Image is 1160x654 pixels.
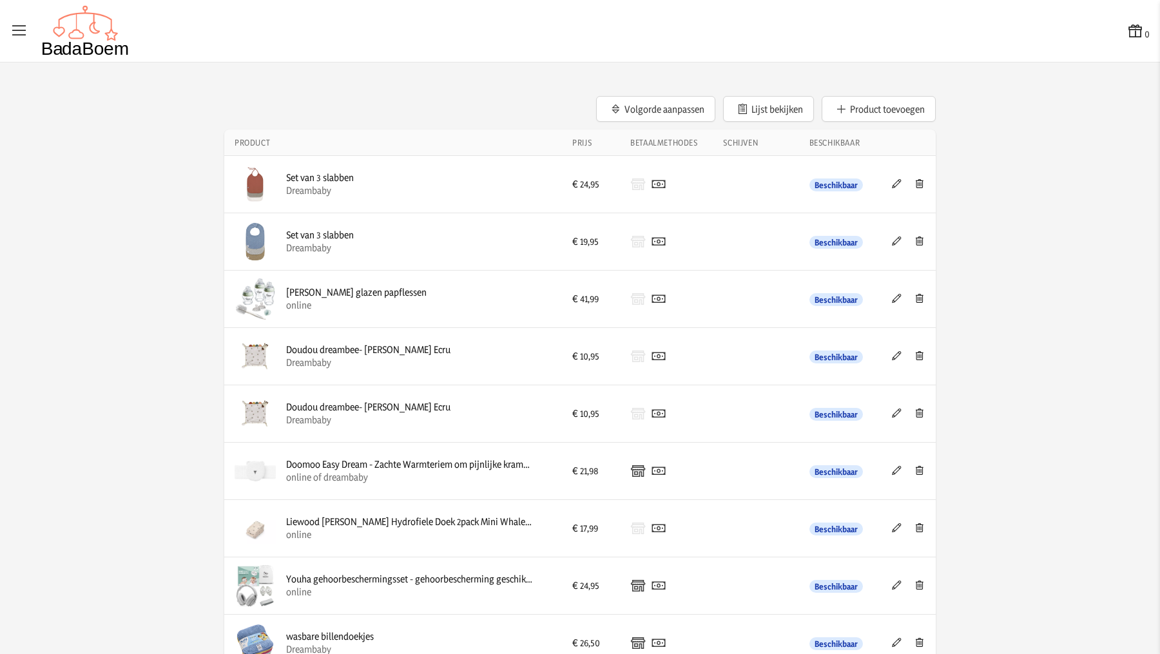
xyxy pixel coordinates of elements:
[286,343,450,356] div: Doudou dreambee- [PERSON_NAME] Ecru
[809,293,863,306] span: Beschikbaar
[620,130,713,156] th: Betaalmethodes
[572,407,610,420] div: € 10,95
[809,637,863,650] span: Beschikbaar
[286,229,354,242] div: Set van 3 slabben
[286,184,354,197] div: Dreambaby
[286,171,354,184] div: Set van 3 slabben
[822,96,936,122] button: Product toevoegen
[286,630,374,643] div: wasbare billendoekjes
[809,178,863,191] span: Beschikbaar
[286,515,534,528] div: Liewood [PERSON_NAME] Hydrofiele Doek 2pack Mini Whale/sandy
[809,236,863,249] span: Beschikbaar
[572,465,610,477] div: € 21,98
[224,130,562,156] th: Product
[572,579,610,592] div: € 24,95
[41,5,130,57] img: Badaboem
[809,408,863,421] span: Beschikbaar
[572,522,610,535] div: € 17,99
[1126,22,1150,41] button: 0
[286,401,450,414] div: Doudou dreambee- [PERSON_NAME] Ecru
[799,130,878,156] th: Beschikbaar
[286,528,534,541] div: online
[809,523,863,535] span: Beschikbaar
[809,580,863,593] span: Beschikbaar
[572,637,610,649] div: € 26,50
[809,465,863,478] span: Beschikbaar
[286,356,450,369] div: Dreambaby
[572,178,610,191] div: € 24,95
[286,286,427,299] div: [PERSON_NAME] glazen papflessen
[809,351,863,363] span: Beschikbaar
[572,235,610,248] div: € 19,95
[596,96,715,122] button: Volgorde aanpassen
[562,130,620,156] th: Prijs
[286,458,534,471] div: Doomoo Easy Dream - Zachte Warmteriem om pijnlijke krampjes van je baby verzachten - Organisch ka...
[572,350,610,363] div: € 10,95
[713,130,798,156] th: Schijven
[286,573,534,586] div: Youha gehoorbeschermingsset - gehoorbescherming geschikt voor Baby’s en Peuters (0-4 jaar) - 2-in...
[723,96,814,122] button: Lijst bekijken
[286,299,427,312] div: online
[286,414,450,427] div: Dreambaby
[286,471,534,484] div: online of dreambaby
[286,242,354,255] div: Dreambaby
[572,293,610,305] div: € 41,99
[286,586,534,599] div: online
